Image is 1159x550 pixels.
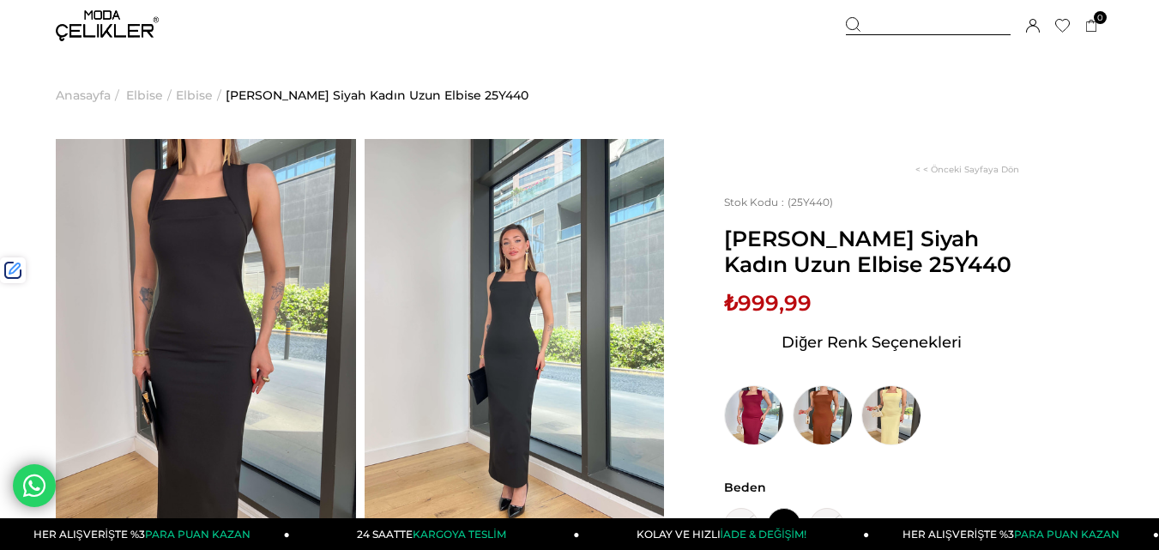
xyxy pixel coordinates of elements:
li: > [56,51,124,139]
img: Kare Yaka Karalde Sarı Kadın Uzun Elbise 25Y440 [861,385,921,445]
span: S [724,508,758,542]
span: 0 [1094,11,1107,24]
span: [PERSON_NAME] Siyah Kadın Uzun Elbise 25Y440 [724,226,1019,277]
img: Kare Yaka Karalde Bordo Kadın Uzun Elbise 25Y440 [724,385,784,445]
img: Karalde elbise 25Y440 [365,139,665,539]
a: Elbise [176,51,213,139]
span: Diğer Renk Seçenekleri [782,329,962,356]
span: (25Y440) [724,196,833,209]
a: [PERSON_NAME] Siyah Kadın Uzun Elbise 25Y440 [226,51,528,139]
span: M [767,508,801,542]
a: Anasayfa [56,51,111,139]
a: KOLAY VE HIZLIİADE & DEĞİŞİM! [580,518,870,550]
li: > [126,51,176,139]
img: Kare Yaka Karalde Kahve Kadın Uzun Elbise 25Y440 [793,385,853,445]
a: HER ALIŞVERİŞTE %3PARA PUAN KAZAN [869,518,1159,550]
a: Elbise [126,51,163,139]
li: > [176,51,226,139]
span: PARA PUAN KAZAN [1014,528,1120,541]
span: Stok Kodu [724,196,788,209]
img: Karalde elbise 25Y440 [56,139,356,539]
a: 24 SAATTEKARGOYA TESLİM [290,518,580,550]
span: PARA PUAN KAZAN [145,528,251,541]
span: Beden [724,480,1019,495]
span: KARGOYA TESLİM [413,528,505,541]
a: < < Önceki Sayfaya Dön [915,164,1019,175]
span: ₺999,99 [724,290,812,316]
a: 0 [1085,20,1098,33]
img: logo [56,10,159,41]
span: L [810,508,844,542]
span: İADE & DEĞİŞİM! [721,528,806,541]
